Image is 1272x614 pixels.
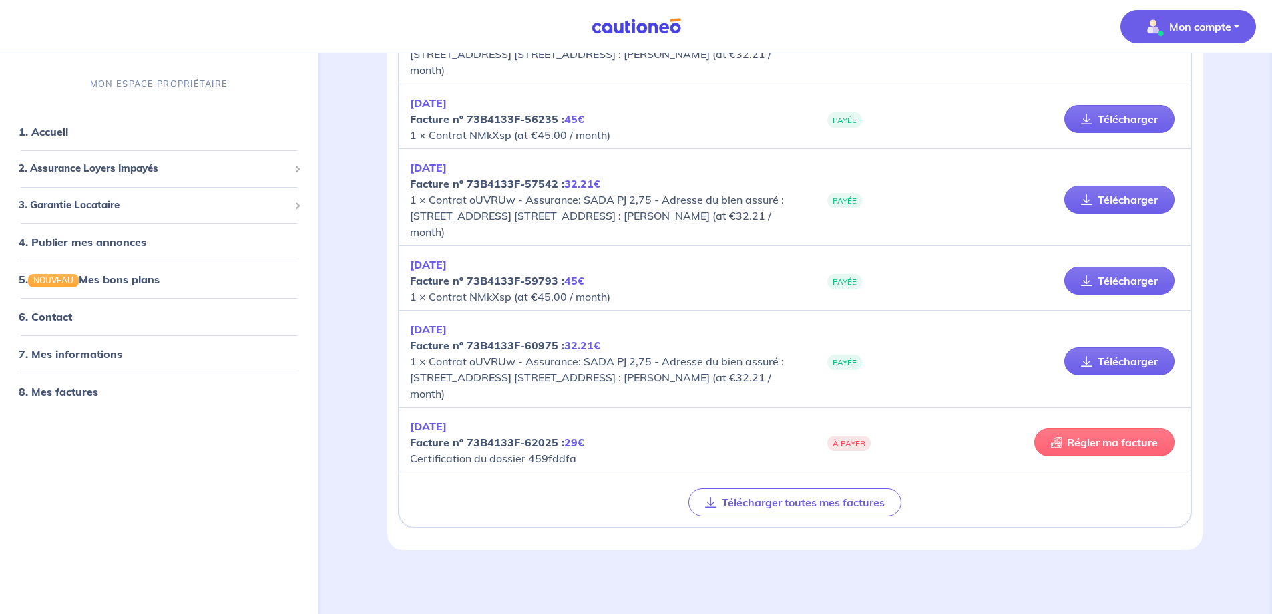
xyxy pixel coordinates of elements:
[410,160,795,240] p: 1 × Contrat oUVRUw - Assurance: SADA PJ 2,75 - Adresse du bien assuré : [STREET_ADDRESS] [STREET_...
[5,156,312,182] div: 2. Assurance Loyers Impayés
[410,323,447,336] em: [DATE]
[1064,186,1175,214] a: Télécharger
[410,177,600,190] strong: Facture nº 73B4133F-57542 :
[410,95,795,143] p: 1 × Contrat NMkXsp (at €45.00 / month)
[5,341,312,367] div: 7. Mes informations
[5,378,312,405] div: 8. Mes factures
[564,436,584,449] em: 29€
[19,197,289,212] span: 3. Garantie Locataire
[90,78,228,90] p: MON ESPACE PROPRIÉTAIRE
[827,274,862,289] span: PAYÉE
[410,436,584,449] strong: Facture nº 73B4133F-62025 :
[688,488,901,516] button: Télécharger toutes mes factures
[1142,16,1164,37] img: illu_account_valid_menu.svg
[1034,428,1175,456] a: Régler ma facture
[5,192,312,218] div: 3. Garantie Locataire
[410,96,447,110] em: [DATE]
[564,112,584,126] em: 45€
[5,303,312,330] div: 6. Contact
[827,112,862,128] span: PAYÉE
[827,436,871,451] span: À PAYER
[410,112,584,126] strong: Facture nº 73B4133F-56235 :
[564,177,600,190] em: 32.21€
[564,274,584,287] em: 45€
[410,418,795,466] p: Certification du dossier 459fddfa
[586,18,686,35] img: Cautioneo
[410,420,447,433] em: [DATE]
[410,339,600,352] strong: Facture nº 73B4133F-60975 :
[410,274,584,287] strong: Facture nº 73B4133F-59793 :
[1064,347,1175,375] a: Télécharger
[19,310,72,323] a: 6. Contact
[5,118,312,145] div: 1. Accueil
[5,266,312,293] div: 5.NOUVEAUMes bons plans
[410,161,447,174] em: [DATE]
[19,385,98,398] a: 8. Mes factures
[827,355,862,370] span: PAYÉE
[410,321,795,402] p: 1 × Contrat oUVRUw - Assurance: SADA PJ 2,75 - Adresse du bien assuré : [STREET_ADDRESS] [STREET_...
[1169,19,1231,35] p: Mon compte
[19,235,146,249] a: 4. Publier mes annonces
[1120,10,1256,43] button: illu_account_valid_menu.svgMon compte
[410,257,795,305] p: 1 × Contrat NMkXsp (at €45.00 / month)
[1064,267,1175,295] a: Télécharger
[5,228,312,255] div: 4. Publier mes annonces
[410,258,447,271] em: [DATE]
[827,193,862,208] span: PAYÉE
[19,125,68,138] a: 1. Accueil
[564,339,600,352] em: 32.21€
[1064,105,1175,133] a: Télécharger
[19,273,160,286] a: 5.NOUVEAUMes bons plans
[19,347,122,361] a: 7. Mes informations
[19,161,289,176] span: 2. Assurance Loyers Impayés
